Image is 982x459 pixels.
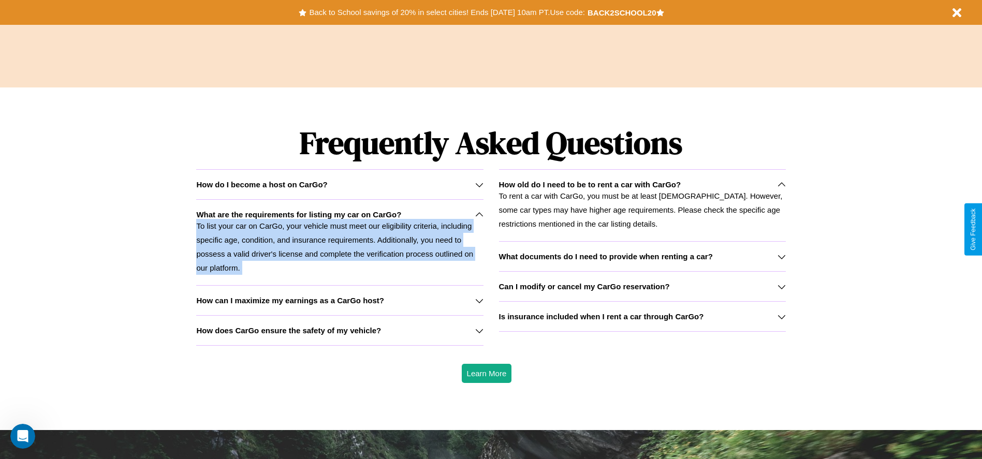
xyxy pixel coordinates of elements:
h3: How can I maximize my earnings as a CarGo host? [196,296,384,305]
h3: What documents do I need to provide when renting a car? [499,252,713,261]
p: To list your car on CarGo, your vehicle must meet our eligibility criteria, including specific ag... [196,219,483,275]
h3: What are the requirements for listing my car on CarGo? [196,210,401,219]
h3: Can I modify or cancel my CarGo reservation? [499,282,670,291]
h3: How old do I need to be to rent a car with CarGo? [499,180,681,189]
p: To rent a car with CarGo, you must be at least [DEMOGRAPHIC_DATA]. However, some car types may ha... [499,189,786,231]
h3: Is insurance included when I rent a car through CarGo? [499,312,704,321]
h3: How does CarGo ensure the safety of my vehicle? [196,326,381,335]
h1: Frequently Asked Questions [196,116,785,169]
iframe: Intercom live chat [10,424,35,449]
div: Give Feedback [970,209,977,250]
h3: How do I become a host on CarGo? [196,180,327,189]
b: BACK2SCHOOL20 [588,8,656,17]
button: Back to School savings of 20% in select cities! Ends [DATE] 10am PT.Use code: [306,5,587,20]
button: Learn More [462,364,512,383]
